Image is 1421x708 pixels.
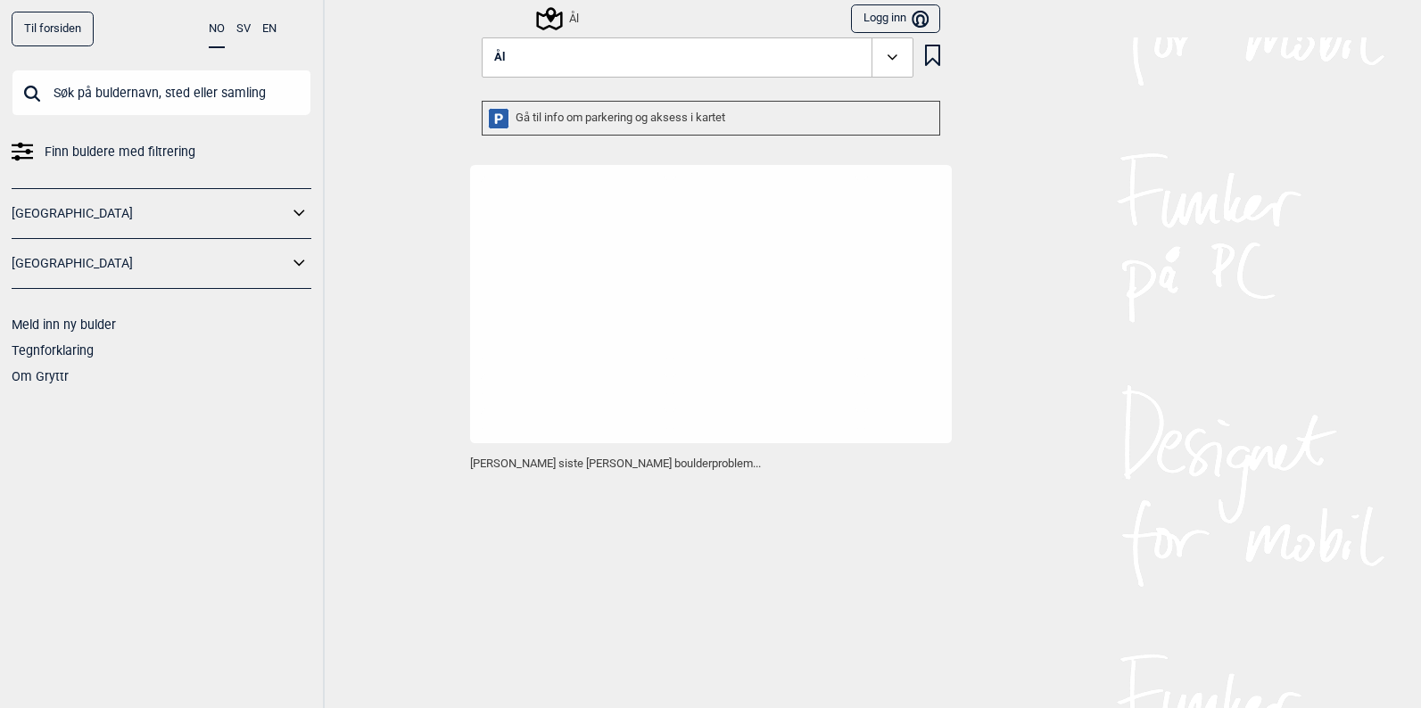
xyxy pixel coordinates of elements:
[12,251,288,276] a: [GEOGRAPHIC_DATA]
[12,317,116,332] a: Meld inn ny bulder
[12,369,69,383] a: Om Gryttr
[209,12,225,48] button: NO
[470,455,952,473] p: [PERSON_NAME] siste [PERSON_NAME] boulderproblem...
[12,343,94,358] a: Tegnforklaring
[851,4,939,34] button: Logg inn
[12,139,311,165] a: Finn buldere med filtrering
[45,139,195,165] span: Finn buldere med filtrering
[494,51,505,64] span: Ål
[12,201,288,226] a: [GEOGRAPHIC_DATA]
[482,37,913,78] button: Ål
[482,101,940,136] div: Gå til info om parkering og aksess i kartet
[539,8,579,29] div: Ål
[262,12,277,46] button: EN
[236,12,251,46] button: SV
[12,70,311,116] input: Søk på buldernavn, sted eller samling
[12,12,94,46] a: Til forsiden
